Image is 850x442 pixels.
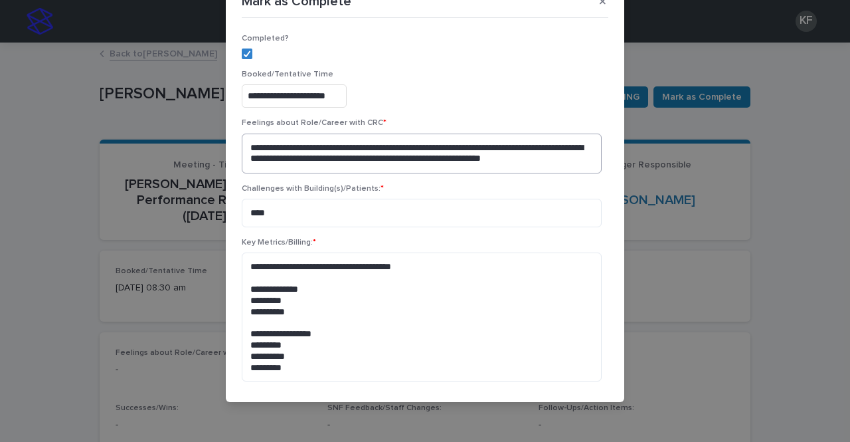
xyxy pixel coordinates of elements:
[242,35,289,43] span: Completed?
[242,239,316,247] span: Key Metrics/Billing:
[242,185,384,193] span: Challenges with Building(s)/Patients:
[242,70,333,78] span: Booked/Tentative Time
[242,119,386,127] span: Feelings about Role/Career with CRC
